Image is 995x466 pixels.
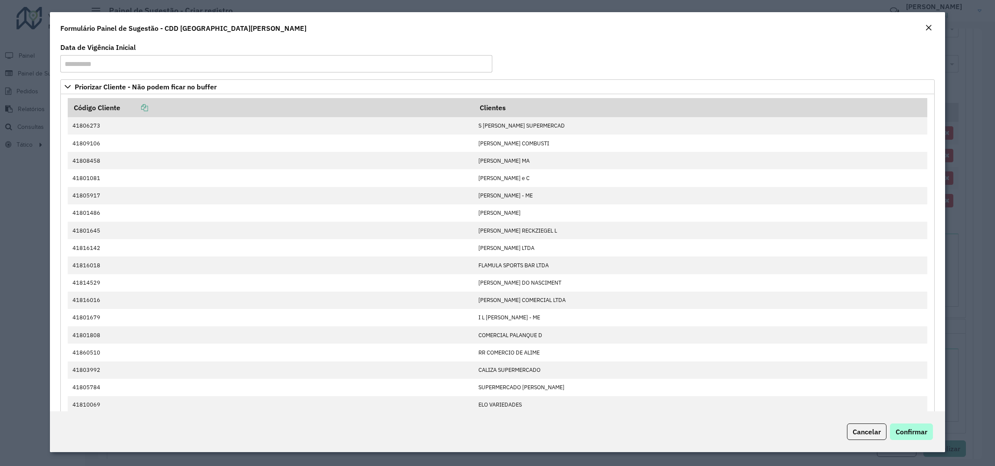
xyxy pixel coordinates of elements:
[474,361,927,379] td: CALIZA SUPERMERCADO
[890,423,933,440] button: Confirmar
[474,204,927,222] td: [PERSON_NAME]
[474,309,927,326] td: I L [PERSON_NAME] - ME
[60,23,306,33] h4: Formulário Painel de Sugestão - CDD [GEOGRAPHIC_DATA][PERSON_NAME]
[474,152,927,169] td: [PERSON_NAME] MA
[474,135,927,152] td: [PERSON_NAME] COMBUSTI
[474,326,927,344] td: COMERCIAL PALANQUE D
[474,98,927,117] th: Clientes
[68,309,474,326] td: 41801679
[68,274,474,292] td: 41814529
[474,239,927,256] td: [PERSON_NAME] LTDA
[925,24,932,31] em: Fechar
[474,344,927,361] td: RR COMERCIO DE ALIME
[68,222,474,239] td: 41801645
[60,42,136,53] label: Data de Vigência Inicial
[60,79,935,94] a: Priorizar Cliente - Não podem ficar no buffer
[75,83,217,90] span: Priorizar Cliente - Não podem ficar no buffer
[474,256,927,274] td: FLAMULA SPORTS BAR LTDA
[68,187,474,204] td: 41805917
[847,423,886,440] button: Cancelar
[474,222,927,239] td: [PERSON_NAME] RECKZIEGEL L
[68,135,474,152] td: 41809106
[68,292,474,309] td: 41816016
[68,344,474,361] td: 41860510
[474,292,927,309] td: [PERSON_NAME] COMERCIAL LTDA
[474,396,927,413] td: ELO VARIEDADES
[474,169,927,187] td: [PERSON_NAME] e C
[474,379,927,396] td: SUPERMERCADO [PERSON_NAME]
[68,152,474,169] td: 41808458
[68,326,474,344] td: 41801808
[853,427,881,436] span: Cancelar
[68,98,474,117] th: Código Cliente
[68,204,474,222] td: 41801486
[68,117,474,135] td: 41806273
[923,23,935,34] button: Close
[68,256,474,274] td: 41816018
[68,239,474,256] td: 41816142
[68,169,474,187] td: 41801081
[474,187,927,204] td: [PERSON_NAME] - ME
[68,396,474,413] td: 41810069
[474,274,927,292] td: [PERSON_NAME] DO NASCIMENT
[68,379,474,396] td: 41805784
[474,117,927,135] td: S [PERSON_NAME] SUPERMERCAD
[120,103,148,112] a: Copiar
[68,361,474,379] td: 41803992
[896,427,927,436] span: Confirmar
